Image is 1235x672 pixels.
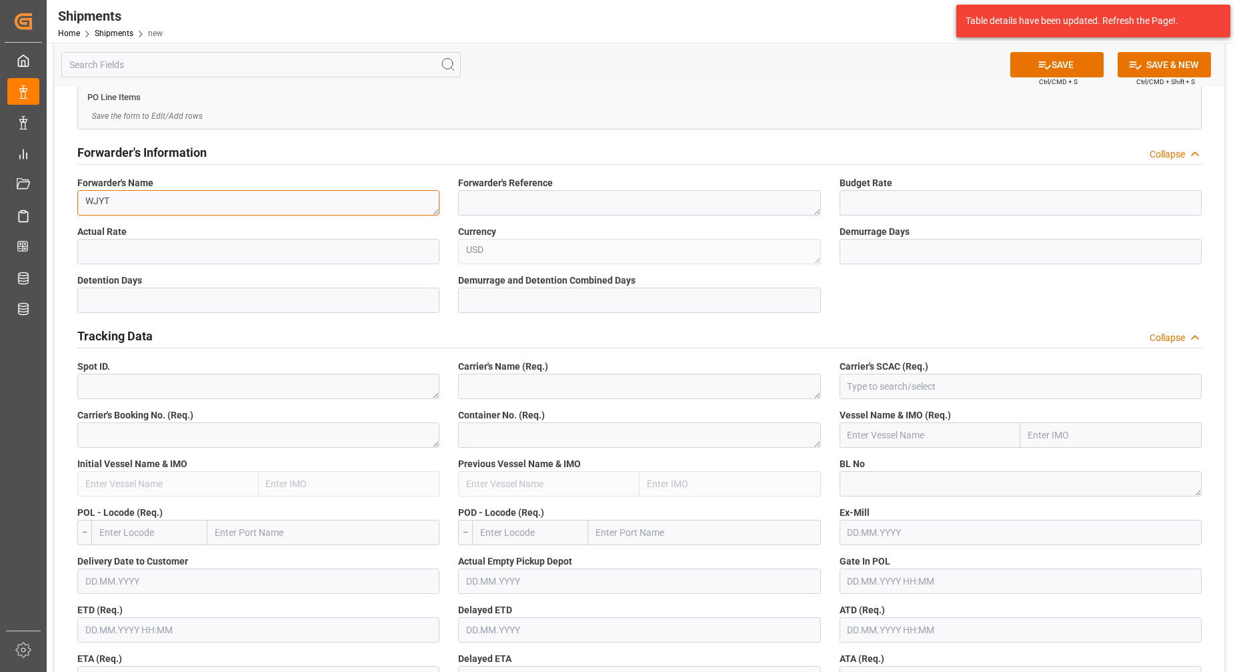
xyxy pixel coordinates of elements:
[840,555,890,569] span: Gate In POL
[588,520,820,545] input: Enter Port Name
[458,617,820,643] input: DD.MM.YYYY
[840,408,951,422] span: Vessel Name & IMO (Req.)
[77,225,127,239] span: Actual Rate
[1010,52,1104,77] button: SAVE
[840,360,928,374] span: Carrier's SCAC (Req.)
[95,29,133,38] a: Shipments
[87,91,141,101] a: PO Line Items
[1150,147,1185,161] div: Collapse
[472,520,588,545] input: Enter Locode
[458,471,640,496] input: Enter Vessel Name
[91,520,207,545] input: Enter Locode
[58,29,80,38] a: Home
[77,176,153,190] span: Forwarder's Name
[640,471,821,496] input: Enter IMO
[77,555,188,569] span: Delivery Date to Customer
[458,457,581,471] span: Previous Vessel Name & IMO
[840,520,1202,545] input: DD.MM.YYYY
[458,408,545,422] span: Container No. (Req.)
[458,569,820,594] input: DD.MM.YYYY
[966,14,1211,28] div: Table details have been updated. Refresh the Page!.
[840,506,870,520] span: Ex-Mill
[458,176,553,190] span: Forwarder's Reference
[77,569,439,594] input: DD.MM.YYYY
[1020,422,1202,448] input: Enter IMO
[1039,77,1078,87] span: Ctrl/CMD + S
[87,92,141,102] span: PO Line Items
[77,457,187,471] span: Initial Vessel Name & IMO
[77,190,439,216] textarea: WJYT
[840,603,885,617] span: ATD (Req.)
[92,110,203,122] span: Save the form to Edit/Add rows
[840,457,865,471] span: BL No
[259,471,440,496] input: Enter IMO
[61,52,461,77] input: Search Fields
[207,520,439,545] input: Enter Port Name
[458,506,544,520] span: POD - Locode (Req.)
[840,422,1021,448] input: Enter Vessel Name
[458,274,636,288] span: Demurrage and Detention Combined Days
[77,274,142,288] span: Detention Days
[77,520,91,545] div: --
[458,239,820,264] textarea: USD
[458,225,496,239] span: Currency
[1136,77,1195,87] span: Ctrl/CMD + Shift + S
[77,506,163,520] span: POL - Locode (Req.)
[77,360,110,374] span: Spot ID.
[840,652,884,666] span: ATA (Req.)
[1150,331,1185,345] div: Collapse
[77,143,207,161] h2: Forwarder's Information
[1118,52,1211,77] button: SAVE & NEW
[458,360,548,374] span: Carrier's Name (Req.)
[77,471,259,496] input: Enter Vessel Name
[58,6,163,26] div: Shipments
[458,520,472,545] div: --
[458,555,572,569] span: Actual Empty Pickup Depot
[840,617,1202,643] input: DD.MM.YYYY HH:MM
[77,652,122,666] span: ETA (Req.)
[77,603,123,617] span: ETD (Req.)
[840,569,1202,594] input: DD.MM.YYYY HH:MM
[458,603,512,617] span: Delayed ETD
[840,225,910,239] span: Demurrage Days
[458,652,511,666] span: Delayed ETA
[77,408,193,422] span: Carrier's Booking No. (Req.)
[77,617,439,643] input: DD.MM.YYYY HH:MM
[840,374,1202,399] input: Type to search/select
[840,176,892,190] span: Budget Rate
[77,327,153,345] h2: Tracking Data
